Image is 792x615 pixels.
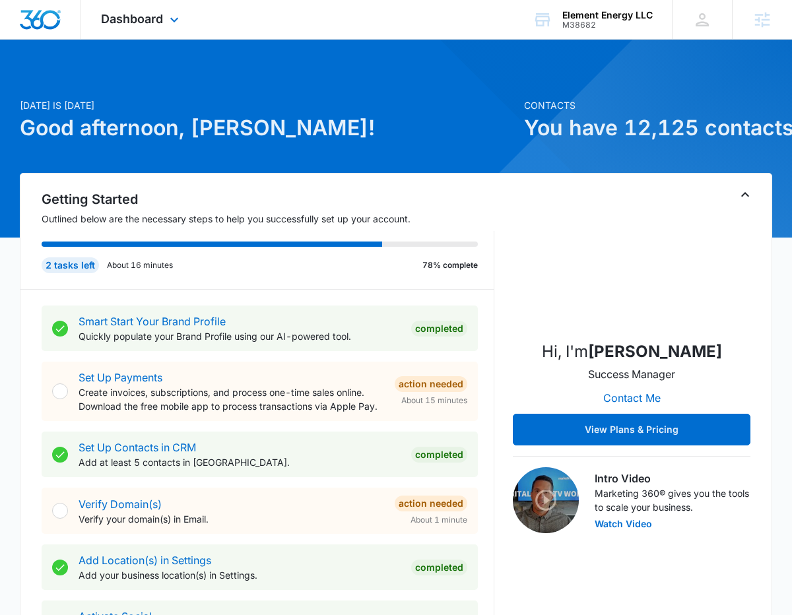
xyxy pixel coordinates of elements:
p: Success Manager [588,366,675,382]
p: Contacts [524,98,772,112]
p: 78% complete [422,259,478,271]
div: account id [562,20,653,30]
h1: You have 12,125 contacts [524,112,772,144]
a: Set Up Contacts in CRM [79,441,196,454]
a: Verify Domain(s) [79,498,162,511]
p: [DATE] is [DATE] [20,98,516,112]
h2: Getting Started [42,189,494,209]
p: Outlined below are the necessary steps to help you successfully set up your account. [42,212,494,226]
button: View Plans & Pricing [513,414,750,445]
img: Intro Video [513,467,579,533]
p: Add your business location(s) in Settings. [79,568,401,582]
span: About 1 minute [411,514,467,526]
strong: [PERSON_NAME] [588,342,722,361]
div: 2 tasks left [42,257,99,273]
p: Create invoices, subscriptions, and process one-time sales online. Download the free mobile app t... [79,385,384,413]
a: Add Location(s) in Settings [79,554,211,567]
p: Quickly populate your Brand Profile using our AI-powered tool. [79,329,401,343]
div: Action Needed [395,496,467,511]
button: Toggle Collapse [737,187,753,203]
a: Set Up Payments [79,371,162,384]
div: account name [562,10,653,20]
h3: Intro Video [595,470,750,486]
button: Contact Me [590,382,674,414]
p: Verify your domain(s) in Email. [79,512,384,526]
span: Dashboard [101,12,163,26]
a: Smart Start Your Brand Profile [79,315,226,328]
span: About 15 minutes [401,395,467,406]
p: Add at least 5 contacts in [GEOGRAPHIC_DATA]. [79,455,401,469]
div: Completed [411,321,467,337]
div: Action Needed [395,376,467,392]
img: Nicholas Geymann [566,197,698,329]
div: Completed [411,447,467,463]
p: About 16 minutes [107,259,173,271]
button: Watch Video [595,519,652,529]
p: Hi, I'm [542,340,722,364]
div: Completed [411,560,467,575]
p: Marketing 360® gives you the tools to scale your business. [595,486,750,514]
h1: Good afternoon, [PERSON_NAME]! [20,112,516,144]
